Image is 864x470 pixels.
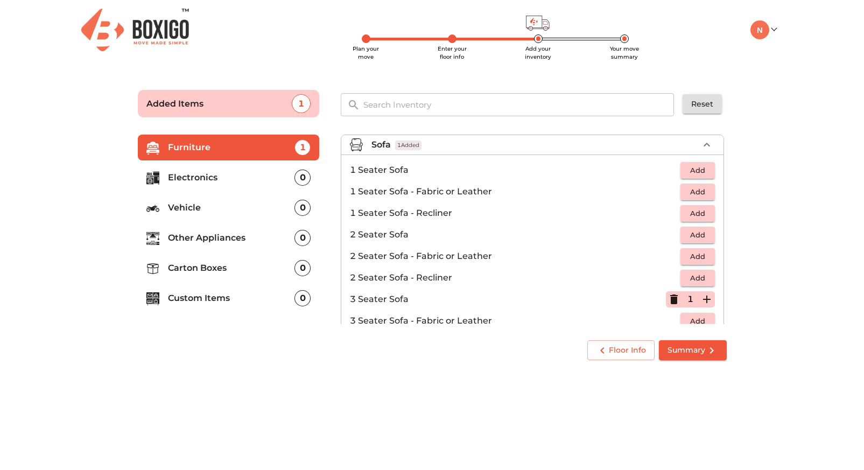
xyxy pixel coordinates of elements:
[168,141,295,154] p: Furniture
[350,250,680,263] p: 2 Seater Sofa - Fabric or Leather
[687,293,693,306] p: 1
[610,45,639,60] span: Your move summary
[350,138,363,151] img: sofa
[350,293,666,306] p: 3 Seater Sofa
[168,201,295,214] p: Vehicle
[395,141,422,151] span: 1 Added
[357,93,682,116] input: Search Inventory
[350,271,680,284] p: 2 Seater Sofa - Recliner
[525,45,551,60] span: Add your inventory
[146,97,292,110] p: Added Items
[350,314,680,327] p: 3 Seater Sofa - Fabric or Leather
[438,45,467,60] span: Enter your floor info
[168,232,295,244] p: Other Appliances
[680,227,715,243] button: Add
[680,205,715,222] button: Add
[686,229,710,241] span: Add
[371,138,391,151] p: Sofa
[680,162,715,179] button: Add
[294,139,311,156] div: 1
[686,164,710,177] span: Add
[666,291,682,307] button: Delete Item
[686,207,710,220] span: Add
[683,94,722,114] button: Reset
[659,340,727,360] button: Summary
[680,184,715,200] button: Add
[294,290,311,306] div: 0
[596,343,646,357] span: Floor Info
[587,340,655,360] button: Floor Info
[350,164,680,177] p: 1 Seater Sofa
[294,260,311,276] div: 0
[292,94,311,113] div: 1
[686,250,710,263] span: Add
[686,315,710,327] span: Add
[294,200,311,216] div: 0
[168,292,295,305] p: Custom Items
[699,291,715,307] button: Add Item
[350,228,680,241] p: 2 Seater Sofa
[680,248,715,265] button: Add
[691,97,713,111] span: Reset
[294,230,311,246] div: 0
[350,207,680,220] p: 1 Seater Sofa - Recliner
[350,185,680,198] p: 1 Seater Sofa - Fabric or Leather
[680,270,715,286] button: Add
[81,9,189,51] img: Boxigo
[680,313,715,329] button: Add
[668,343,718,357] span: Summary
[353,45,379,60] span: Plan your move
[168,171,295,184] p: Electronics
[686,272,710,284] span: Add
[686,186,710,198] span: Add
[168,262,295,275] p: Carton Boxes
[294,170,311,186] div: 0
